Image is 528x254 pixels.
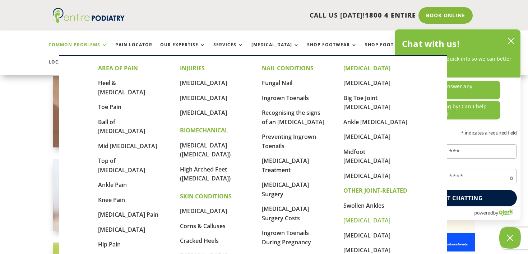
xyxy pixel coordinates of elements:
[180,222,226,230] a: Corns & Calluses
[262,205,309,222] a: [MEDICAL_DATA] Surgery Costs
[98,181,127,189] a: Ankle Pain
[493,208,498,217] span: by
[48,42,107,58] a: Common Problems
[98,64,138,72] strong: AREA OF PAIN
[499,227,521,249] button: Close Chatbox
[343,64,390,72] strong: [MEDICAL_DATA]
[398,163,517,168] label: Email*
[365,42,415,58] a: Shop Foot Care
[343,172,390,180] a: [MEDICAL_DATA]
[398,169,517,183] input: Email
[180,141,231,159] a: [MEDICAL_DATA] ([MEDICAL_DATA])
[262,79,292,87] a: Fungal Nail
[262,64,314,72] strong: NAIL CONDITIONS
[365,11,416,19] span: 1800 4 ENTIRE
[398,101,500,119] p: Thanks for stopping by! Can I help you with anything?
[262,229,311,246] a: Ingrown Toenails During Pregnancy
[307,42,357,58] a: Shop Footwear
[418,7,473,24] a: Book Online
[98,240,121,248] a: Hip Pain
[150,11,416,20] p: CALL US [DATE]!
[98,211,158,218] a: [MEDICAL_DATA] Pain
[394,29,521,220] div: olark chatbox
[180,207,227,215] a: [MEDICAL_DATA]
[98,79,145,96] a: Heel & [MEDICAL_DATA]
[262,133,316,150] a: Preventing Ingrown Toenails
[398,138,517,143] label: Name
[180,109,227,117] a: [MEDICAL_DATA]
[262,94,309,102] a: Ingrown Toenails
[48,60,84,75] a: Locations
[398,144,517,159] input: Name
[160,42,205,58] a: Our Expertise
[53,17,125,24] a: Entire Podiatry
[343,216,390,224] a: [MEDICAL_DATA]
[180,79,227,87] a: [MEDICAL_DATA]
[505,36,517,46] button: close chatbox
[343,202,384,210] a: Swollen Ankles
[402,55,513,70] p: Hi! Let’s get some quick info so we can better serve you:
[115,42,152,58] a: Pain Locator
[180,94,227,102] a: [MEDICAL_DATA]
[251,42,299,58] a: [MEDICAL_DATA]
[395,77,520,122] div: chat
[343,231,390,239] a: [MEDICAL_DATA]
[180,126,228,134] strong: BIOMECHANICAL
[180,237,219,245] a: Cracked Heels
[343,187,407,194] strong: OTHER JOINT-RELATED
[262,109,324,126] a: Recognising the signs of an [MEDICAL_DATA]
[98,196,125,204] a: Knee Pain
[180,64,205,72] strong: INJURIES
[98,118,145,135] a: Ball of [MEDICAL_DATA]
[398,81,500,99] p: Hi, we're here to answer any questions
[474,207,520,220] a: Powered by Olark
[402,37,460,51] h2: Chat with us!
[213,42,244,58] a: Services
[98,226,145,234] a: [MEDICAL_DATA]
[98,103,121,111] a: Toe Pain
[343,94,390,111] a: Big Toe Joint [MEDICAL_DATA]
[398,131,517,135] p: * indicates a required field
[53,8,125,23] img: logo (1)
[180,165,231,183] a: High Arched Feet ([MEDICAL_DATA])
[343,118,407,126] a: Ankle [MEDICAL_DATA]
[98,142,157,150] a: Mid [MEDICAL_DATA]
[343,148,390,165] a: Midfoot [MEDICAL_DATA]
[510,175,513,179] span: Required field
[180,192,232,200] strong: SKIN CONDITIONS
[98,157,145,174] a: Top of [MEDICAL_DATA]
[343,79,390,87] a: [MEDICAL_DATA]
[262,181,309,198] a: [MEDICAL_DATA] Surgery
[343,246,390,254] a: [MEDICAL_DATA]
[398,190,517,206] button: Start chatting
[343,133,390,141] a: [MEDICAL_DATA]
[262,157,309,174] a: [MEDICAL_DATA] Treatment
[474,208,493,217] span: powered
